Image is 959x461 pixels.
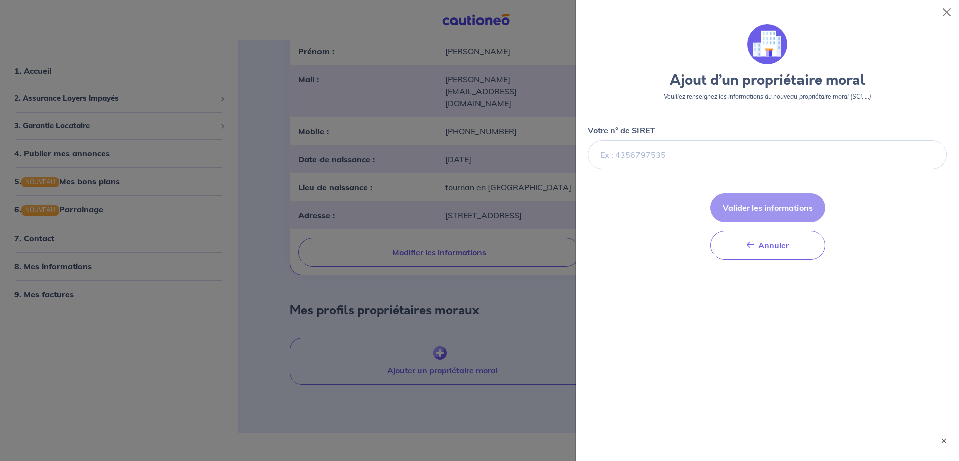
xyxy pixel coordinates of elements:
[939,4,955,20] button: Close
[758,240,789,250] span: Annuler
[710,231,825,260] button: Annuler
[588,140,947,169] input: Ex : 4356797535
[747,24,787,64] img: illu_company.svg
[664,93,871,100] em: Veuillez renseignez les informations du nouveau propriétaire moral (SCI, ...)
[588,124,655,136] p: Votre n° de SIRET
[939,436,949,446] button: ×
[588,72,947,89] h3: Ajout d’un propriétaire moral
